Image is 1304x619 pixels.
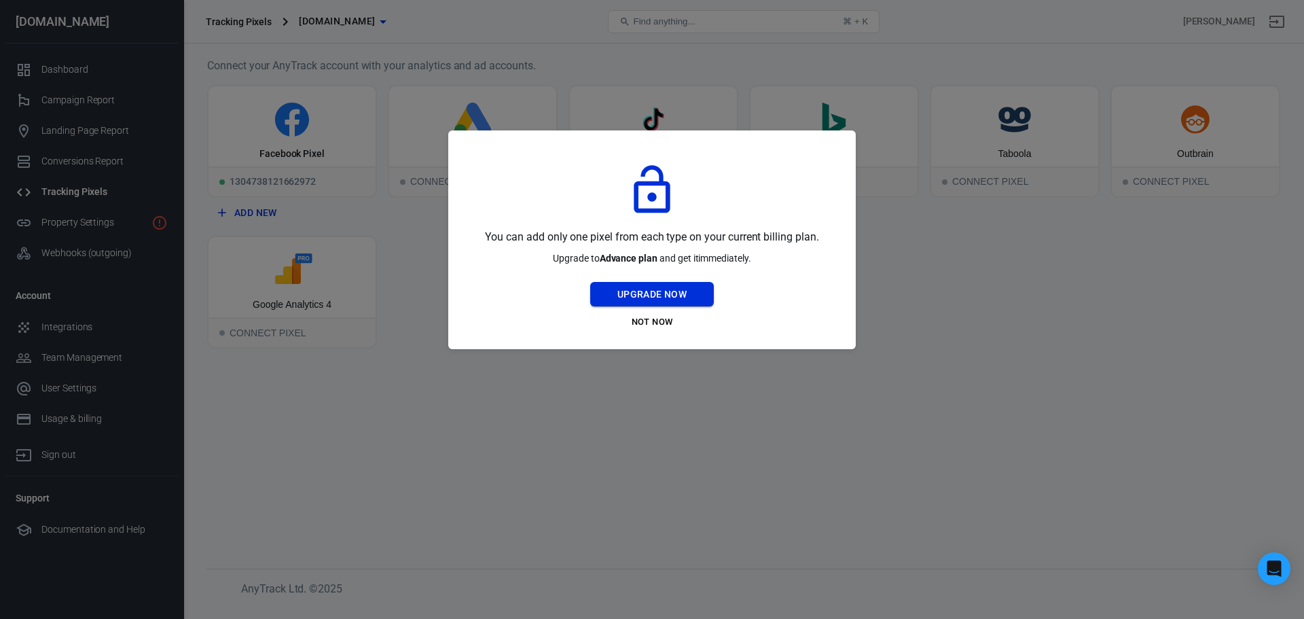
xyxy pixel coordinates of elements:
button: Not Now [590,312,714,333]
p: You can add only one pixel from each type on your current billing plan. [485,228,818,246]
button: Upgrade Now [590,282,714,307]
div: Open Intercom Messenger [1258,552,1290,585]
p: Upgrade to and get it immediately. [553,251,751,266]
strong: Advance plan [600,253,657,264]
